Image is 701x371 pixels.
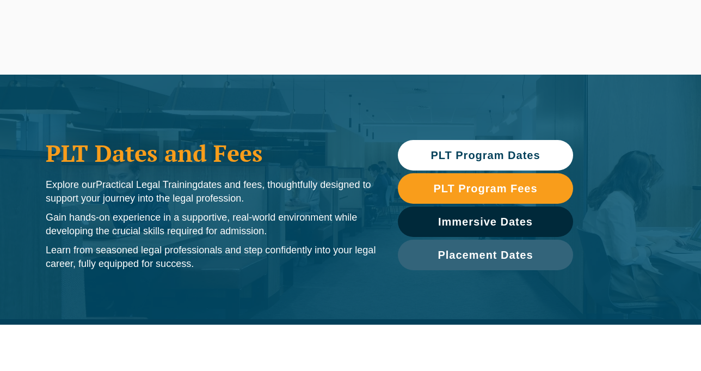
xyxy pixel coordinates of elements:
[398,173,573,204] a: PLT Program Fees
[398,240,573,270] a: Placement Dates
[438,216,533,227] span: Immersive Dates
[46,178,376,205] p: Explore our dates and fees, thoughtfully designed to support your journey into the legal profession.
[46,244,376,271] p: Learn from seasoned legal professionals and step confidently into your legal career, fully equipp...
[96,179,198,190] span: Practical Legal Training
[433,183,537,194] span: PLT Program Fees
[398,206,573,237] a: Immersive Dates
[46,211,376,238] p: Gain hands-on experience in a supportive, real-world environment while developing the crucial ski...
[398,140,573,171] a: PLT Program Dates
[431,150,540,161] span: PLT Program Dates
[46,139,376,167] h1: PLT Dates and Fees
[438,250,533,260] span: Placement Dates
